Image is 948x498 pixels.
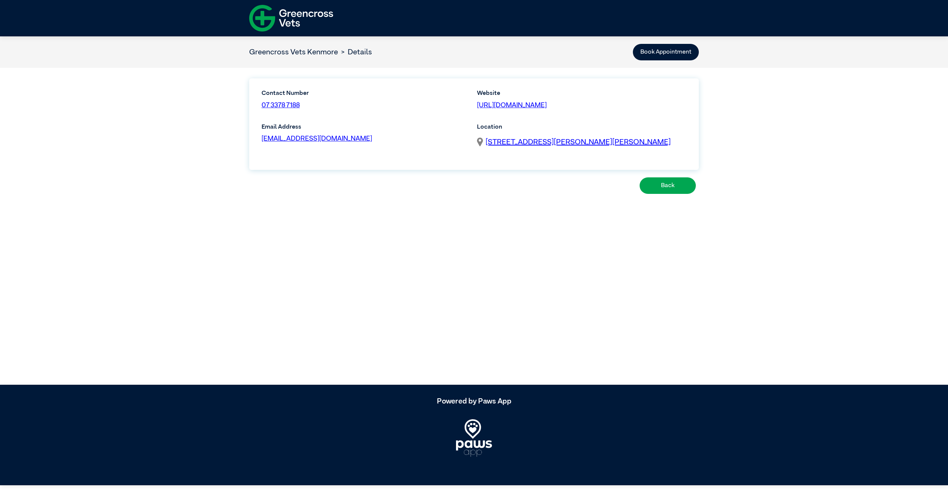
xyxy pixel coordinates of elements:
button: Book Appointment [633,44,699,60]
h5: Powered by Paws App [249,397,699,406]
a: [URL][DOMAIN_NAME] [477,102,547,109]
label: Website [477,89,686,98]
li: Details [338,46,372,58]
a: [STREET_ADDRESS][PERSON_NAME][PERSON_NAME] [486,136,671,148]
a: Greencross Vets Kenmore [249,48,338,56]
label: Contact Number [262,89,362,98]
label: Location [477,123,686,132]
img: PawsApp [456,419,492,457]
label: Email Address [262,123,471,132]
a: 07 3378 7188 [262,102,300,109]
button: Back [640,177,696,194]
span: [STREET_ADDRESS][PERSON_NAME][PERSON_NAME] [486,138,671,146]
a: [EMAIL_ADDRESS][DOMAIN_NAME] [262,135,372,142]
nav: breadcrumb [249,46,372,58]
img: f-logo [249,2,333,34]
